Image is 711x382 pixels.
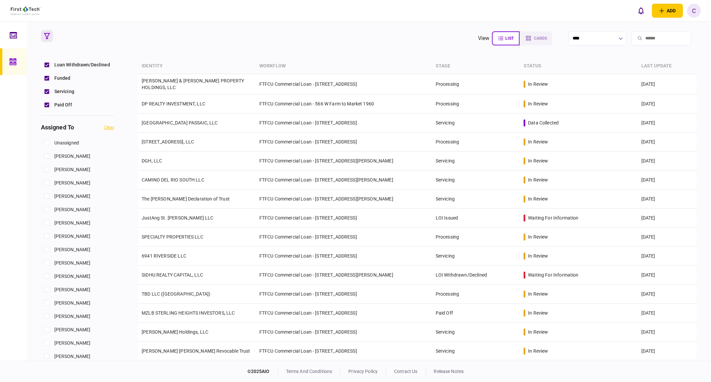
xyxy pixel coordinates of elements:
[142,139,194,144] a: [STREET_ADDRESS], LLC
[638,209,697,228] td: [DATE]
[528,215,578,221] div: waiting for information
[54,273,91,280] span: [PERSON_NAME]
[142,329,208,335] a: [PERSON_NAME] Holdings, LLC
[142,215,213,221] a: JustAng St. [PERSON_NAME] LLC
[256,170,432,189] td: FTFCU Commercial Loan - [STREET_ADDRESS][PERSON_NAME]
[528,157,548,164] div: in review
[256,132,432,151] td: FTFCU Commercial Loan - [STREET_ADDRESS]
[520,31,552,45] button: cards
[528,119,559,126] div: data collected
[528,310,548,316] div: in review
[142,177,204,182] a: CAMINO DEL RIO SOUTH LLC
[520,58,638,74] th: status
[528,253,548,259] div: in review
[528,291,548,297] div: in review
[286,369,332,374] a: terms and conditions
[534,36,547,41] span: cards
[652,4,683,18] button: open adding identity options
[54,313,91,320] span: [PERSON_NAME]
[638,189,697,209] td: [DATE]
[256,58,432,74] th: workflow
[247,368,278,375] div: © 2025 AIO
[104,125,114,130] button: clear
[528,234,548,240] div: in review
[54,101,72,108] span: Paid Off
[638,228,697,247] td: [DATE]
[638,113,697,132] td: [DATE]
[432,151,520,170] td: Servicing
[256,151,432,170] td: FTFCU Commercial Loan - [STREET_ADDRESS][PERSON_NAME]
[432,58,520,74] th: stage
[256,247,432,266] td: FTFCU Commercial Loan - [STREET_ADDRESS]
[256,285,432,304] td: FTFCU Commercial Loan - [STREET_ADDRESS]
[638,247,697,266] td: [DATE]
[687,4,701,18] button: C
[528,100,548,107] div: in review
[432,74,520,94] td: Processing
[138,58,256,74] th: identity
[54,88,74,95] span: Servicing
[638,323,697,342] td: [DATE]
[256,304,432,323] td: FTFCU Commercial Loan - [STREET_ADDRESS]
[638,304,697,323] td: [DATE]
[142,234,203,240] a: SPECIALTY PROPERTIES LLC
[54,193,91,200] span: [PERSON_NAME]
[638,58,697,74] th: last update
[54,139,79,146] span: unassigned
[54,179,91,186] span: [PERSON_NAME]
[142,196,230,202] a: The [PERSON_NAME] Declaration of Trust
[492,31,520,45] button: list
[528,196,548,202] div: in review
[638,132,697,151] td: [DATE]
[256,74,432,94] td: FTFCU Commercial Loan - [STREET_ADDRESS]
[638,266,697,285] td: [DATE]
[54,300,91,307] span: [PERSON_NAME]
[434,369,464,374] a: release notes
[638,170,697,189] td: [DATE]
[142,291,210,297] a: TBD LLC ([GEOGRAPHIC_DATA])
[634,4,648,18] button: open notifications list
[54,353,91,360] span: [PERSON_NAME]
[11,6,40,15] img: client company logo
[256,323,432,342] td: FTFCU Commercial Loan - [STREET_ADDRESS]
[54,220,91,227] span: [PERSON_NAME]
[394,369,417,374] a: contact us
[432,170,520,189] td: Servicing
[142,158,162,163] a: DGH, LLC
[638,342,697,361] td: [DATE]
[528,272,578,278] div: waiting for information
[528,138,548,145] div: in review
[256,209,432,228] td: FTFCU Commercial Loan - [STREET_ADDRESS]
[638,285,697,304] td: [DATE]
[54,246,91,253] span: [PERSON_NAME]
[432,247,520,266] td: Servicing
[432,94,520,113] td: Processing
[432,209,520,228] td: LOI Issued
[432,266,520,285] td: LOI Withdrawn/Declined
[41,124,74,130] h3: assigned to
[256,266,432,285] td: FTFCU Commercial Loan - [STREET_ADDRESS][PERSON_NAME]
[478,34,490,42] div: view
[638,94,697,113] td: [DATE]
[54,326,91,333] span: [PERSON_NAME]
[142,120,218,125] a: [GEOGRAPHIC_DATA] PASSAIC, LLC
[432,113,520,132] td: Servicing
[54,75,71,82] span: Funded
[528,348,548,354] div: in review
[432,323,520,342] td: Servicing
[432,285,520,304] td: Processing
[54,260,91,267] span: [PERSON_NAME]
[348,369,378,374] a: privacy policy
[528,329,548,335] div: in review
[256,342,432,361] td: FTFCU Commercial Loan - [STREET_ADDRESS]
[142,348,250,354] a: [PERSON_NAME] [PERSON_NAME] Revocable Trust
[256,228,432,247] td: FTFCU Commercial Loan - [STREET_ADDRESS]
[528,176,548,183] div: in review
[505,36,514,41] span: list
[54,61,110,68] span: Loan Withdrawn/Declined
[638,151,697,170] td: [DATE]
[528,81,548,87] div: in review
[256,94,432,113] td: FTFCU Commercial Loan - 566 W Farm to Market 1960
[54,340,91,347] span: [PERSON_NAME]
